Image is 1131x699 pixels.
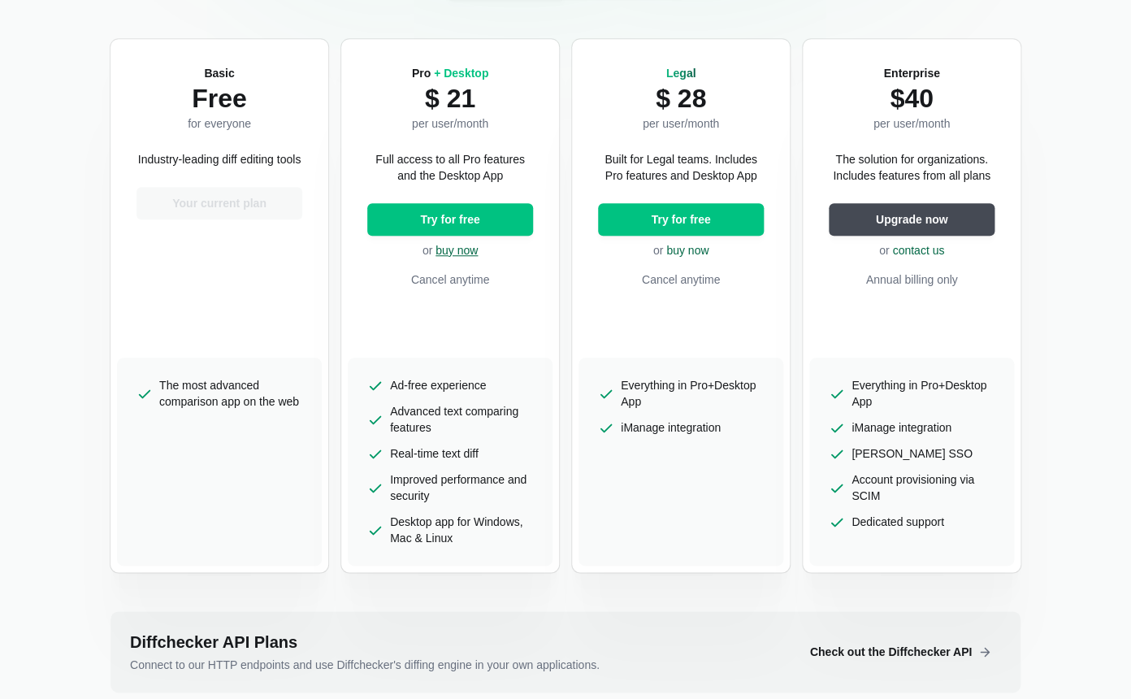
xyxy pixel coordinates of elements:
[435,244,478,257] a: buy now
[666,67,696,80] span: Legal
[851,471,994,504] span: Account provisioning via SCIM
[851,514,944,530] span: Dedicated support
[797,653,1001,666] a: Check out the Diffchecker API
[873,211,951,228] span: Upgrade now
[169,195,270,211] span: Your current plan
[390,377,486,393] span: Ad-free experience
[188,81,251,115] p: Free
[159,377,302,410] span: The most advanced comparison app on the web
[412,81,489,115] p: $ 21
[598,271,764,288] p: Cancel anytime
[598,203,764,236] button: Try for free
[367,242,533,258] p: or
[434,67,488,80] span: + Desktop
[621,377,764,410] span: Everything in Pro+Desktop App
[851,445,973,462] span: [PERSON_NAME] SSO
[873,65,950,81] h2: Enterprise
[829,242,994,258] p: or
[188,65,251,81] h2: Basic
[417,211,483,228] span: Try for free
[390,403,533,436] span: Advanced text comparing features
[851,377,994,410] span: Everything in Pro+Desktop App
[412,65,489,81] h2: Pro
[367,203,533,236] button: Try for free
[390,471,533,504] span: Improved performance and security
[130,657,784,673] p: Connect to our HTTP endpoints and use Diffchecker's diffing engine in your own applications.
[188,115,251,132] p: for everyone
[138,151,301,167] p: Industry-leading diff editing tools
[130,631,784,653] h2: Diffchecker API Plans
[412,115,489,132] p: per user/month
[873,115,950,132] p: per user/month
[598,242,764,258] p: or
[892,244,944,257] a: contact us
[797,636,1001,668] button: Check out the Diffchecker API
[598,151,764,184] p: Built for Legal teams. Includes Pro features and Desktop App
[666,244,708,257] a: buy now
[367,151,533,184] p: Full access to all Pro features and the Desktop App
[648,211,713,228] span: Try for free
[873,81,950,115] p: $40
[390,514,533,546] span: Desktop app for Windows, Mac & Linux
[390,445,479,462] span: Real-time text diff
[643,81,719,115] p: $ 28
[829,151,994,184] p: The solution for organizations. Includes features from all plans
[367,271,533,288] p: Cancel anytime
[829,271,994,288] p: Annual billing only
[643,115,719,132] p: per user/month
[621,419,721,436] span: iManage integration
[136,187,302,219] button: Your current plan
[851,419,951,436] span: iManage integration
[829,203,994,236] button: Upgrade now
[807,644,975,660] span: Check out the Diffchecker API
